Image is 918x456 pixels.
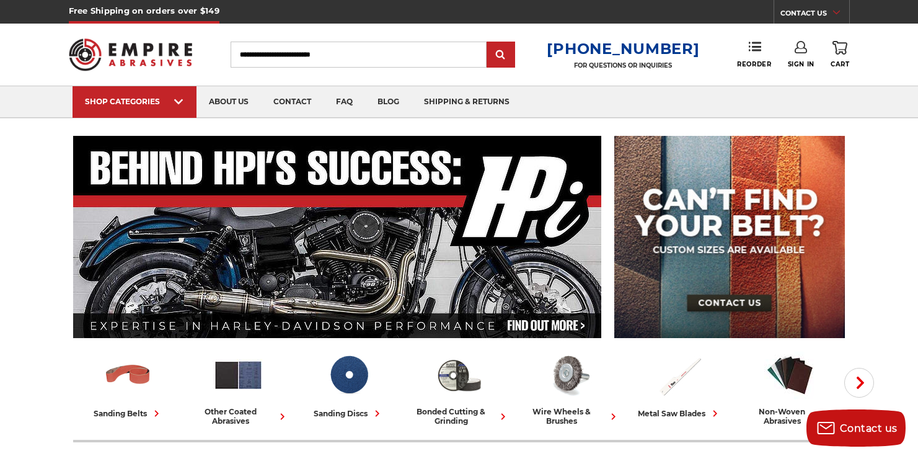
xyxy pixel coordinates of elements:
[780,6,849,24] a: CONTACT US
[831,41,849,68] a: Cart
[365,86,412,118] a: blog
[85,97,184,106] div: SHOP CATEGORIES
[102,349,154,401] img: Sanding Belts
[409,349,510,426] a: bonded cutting & grinding
[188,349,289,426] a: other coated abrasives
[654,349,705,401] img: Metal Saw Blades
[69,30,193,79] img: Empire Abrasives
[840,422,898,434] span: Contact us
[737,41,771,68] a: Reorder
[78,349,179,420] a: sanding belts
[547,61,699,69] p: FOR QUESTIONS OR INQUIRIES
[412,86,522,118] a: shipping & returns
[764,349,816,401] img: Non-woven Abrasives
[314,407,384,420] div: sanding discs
[323,349,374,401] img: Sanding Discs
[547,40,699,58] a: [PHONE_NUMBER]
[196,86,261,118] a: about us
[519,349,620,426] a: wire wheels & brushes
[806,409,906,447] button: Contact us
[188,407,289,426] div: other coated abrasives
[299,349,399,420] a: sanding discs
[261,86,324,118] a: contact
[740,407,841,426] div: non-woven abrasives
[544,349,595,401] img: Wire Wheels & Brushes
[213,349,264,401] img: Other Coated Abrasives
[433,349,485,401] img: Bonded Cutting & Grinding
[324,86,365,118] a: faq
[488,43,513,68] input: Submit
[638,407,722,420] div: metal saw blades
[630,349,730,420] a: metal saw blades
[831,60,849,68] span: Cart
[844,368,874,398] button: Next
[409,407,510,426] div: bonded cutting & grinding
[740,349,841,426] a: non-woven abrasives
[94,407,163,420] div: sanding belts
[73,136,602,338] img: Banner for an interview featuring Horsepower Inc who makes Harley performance upgrades featured o...
[614,136,845,338] img: promo banner for custom belts.
[519,407,620,426] div: wire wheels & brushes
[788,60,814,68] span: Sign In
[737,60,771,68] span: Reorder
